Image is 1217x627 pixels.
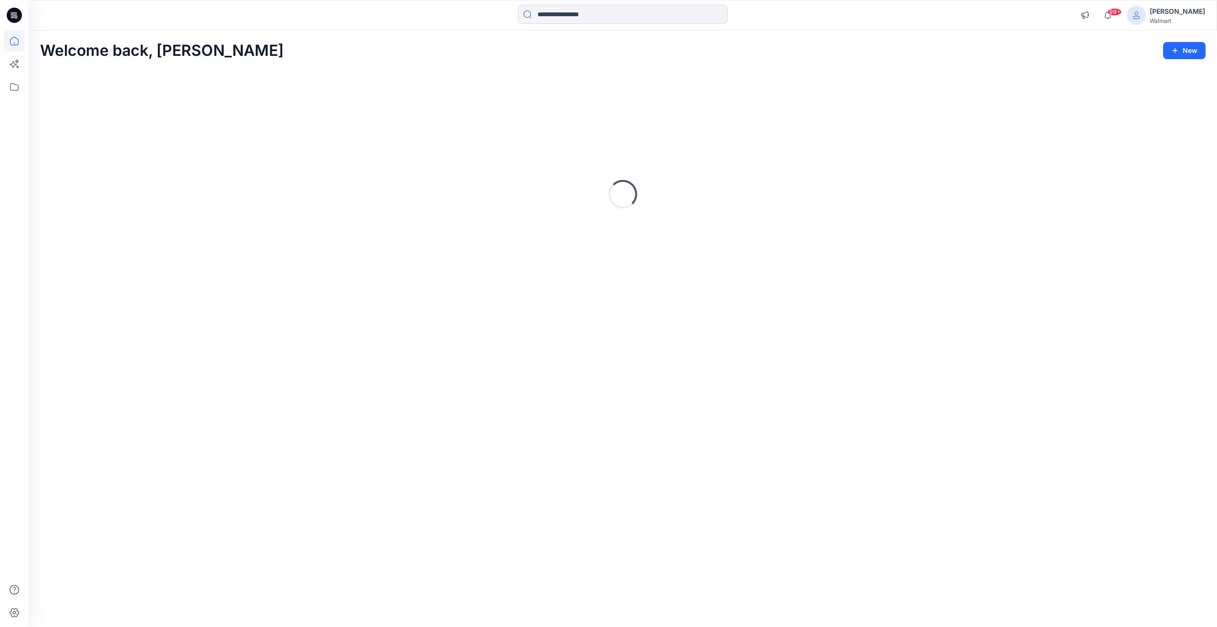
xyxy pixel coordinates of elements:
[1133,11,1140,19] svg: avatar
[1107,8,1122,16] span: 99+
[40,42,284,60] h2: Welcome back, [PERSON_NAME]
[1150,17,1205,24] div: Walmart
[1163,42,1206,59] button: New
[1150,6,1205,17] div: [PERSON_NAME]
